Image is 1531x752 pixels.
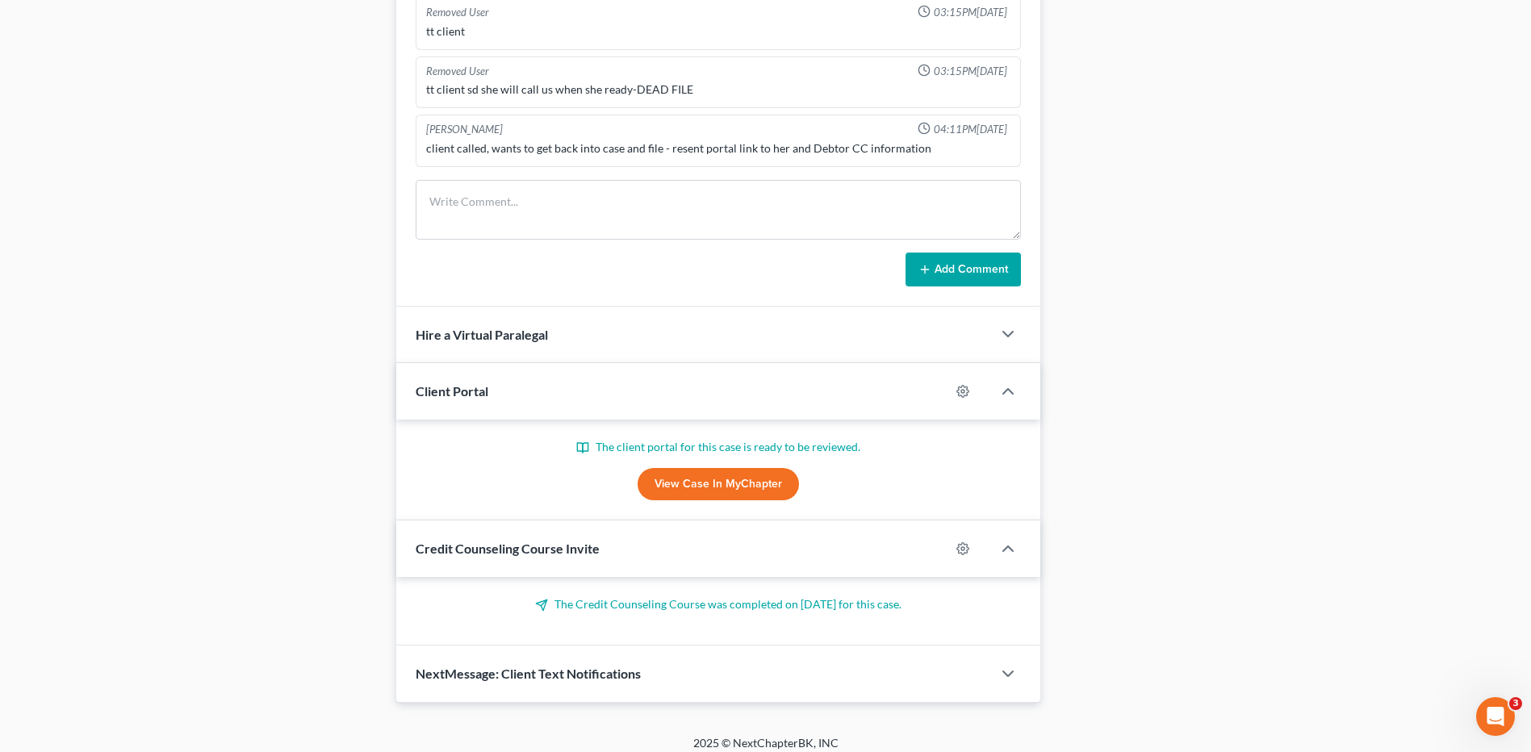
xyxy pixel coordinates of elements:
[934,5,1007,20] span: 03:15PM[DATE]
[416,383,488,399] span: Client Portal
[426,23,1010,40] div: tt client
[1476,697,1515,736] iframe: Intercom live chat
[416,327,548,342] span: Hire a Virtual Paralegal
[426,64,489,79] div: Removed User
[416,439,1021,455] p: The client portal for this case is ready to be reviewed.
[426,5,489,20] div: Removed User
[934,122,1007,137] span: 04:11PM[DATE]
[416,666,641,681] span: NextMessage: Client Text Notifications
[426,81,1010,98] div: tt client sd she will call us when she ready-DEAD FILE
[416,541,600,556] span: Credit Counseling Course Invite
[416,596,1021,612] p: The Credit Counseling Course was completed on [DATE] for this case.
[1509,697,1522,710] span: 3
[906,253,1021,286] button: Add Comment
[638,468,799,500] a: View Case in MyChapter
[934,64,1007,79] span: 03:15PM[DATE]
[426,122,503,137] div: [PERSON_NAME]
[426,140,1010,157] div: client called, wants to get back into case and file - resent portal link to her and Debtor CC inf...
